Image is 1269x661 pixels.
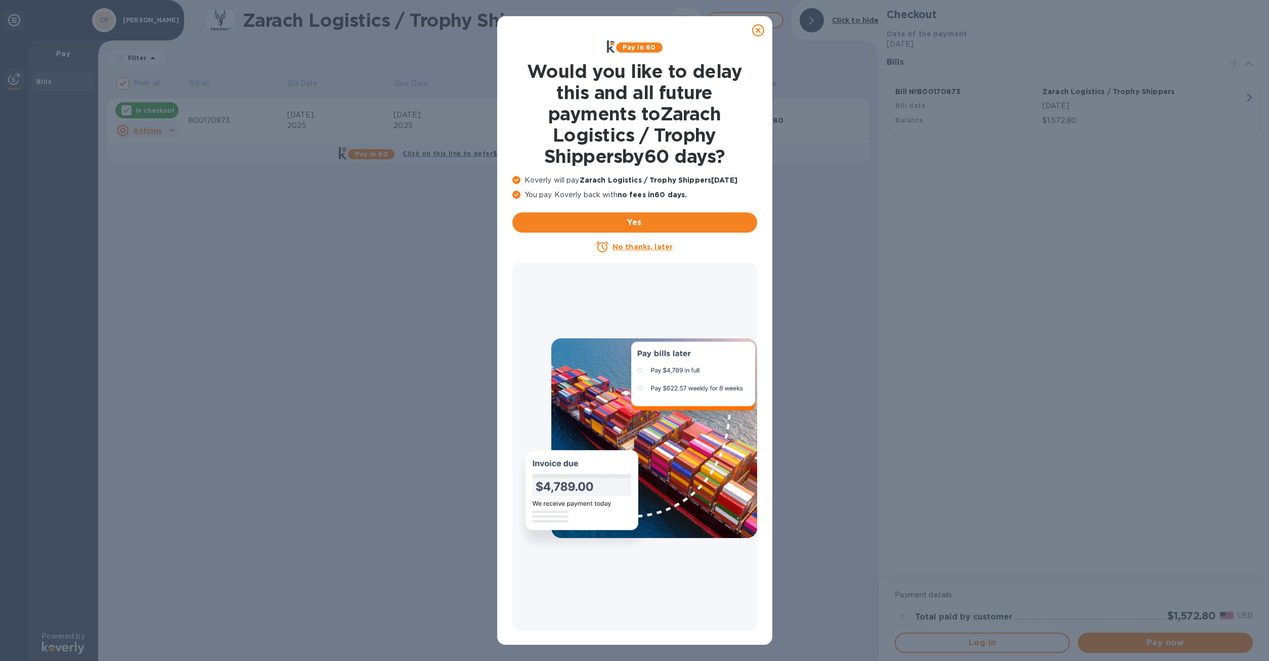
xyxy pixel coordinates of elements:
p: Koverly will pay [512,175,757,186]
b: no fees in 60 days . [618,191,687,199]
u: No thanks, later [612,243,673,251]
span: Yes [520,216,749,229]
p: You pay Koverly back with [512,190,757,200]
b: Zarach Logistics / Trophy Shippers [DATE] [580,176,737,184]
b: Pay in 60 [623,43,655,51]
h1: Would you like to delay this and all future payments to Zarach Logistics / Trophy Shippers by 60 ... [512,61,757,167]
button: Yes [512,212,757,233]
